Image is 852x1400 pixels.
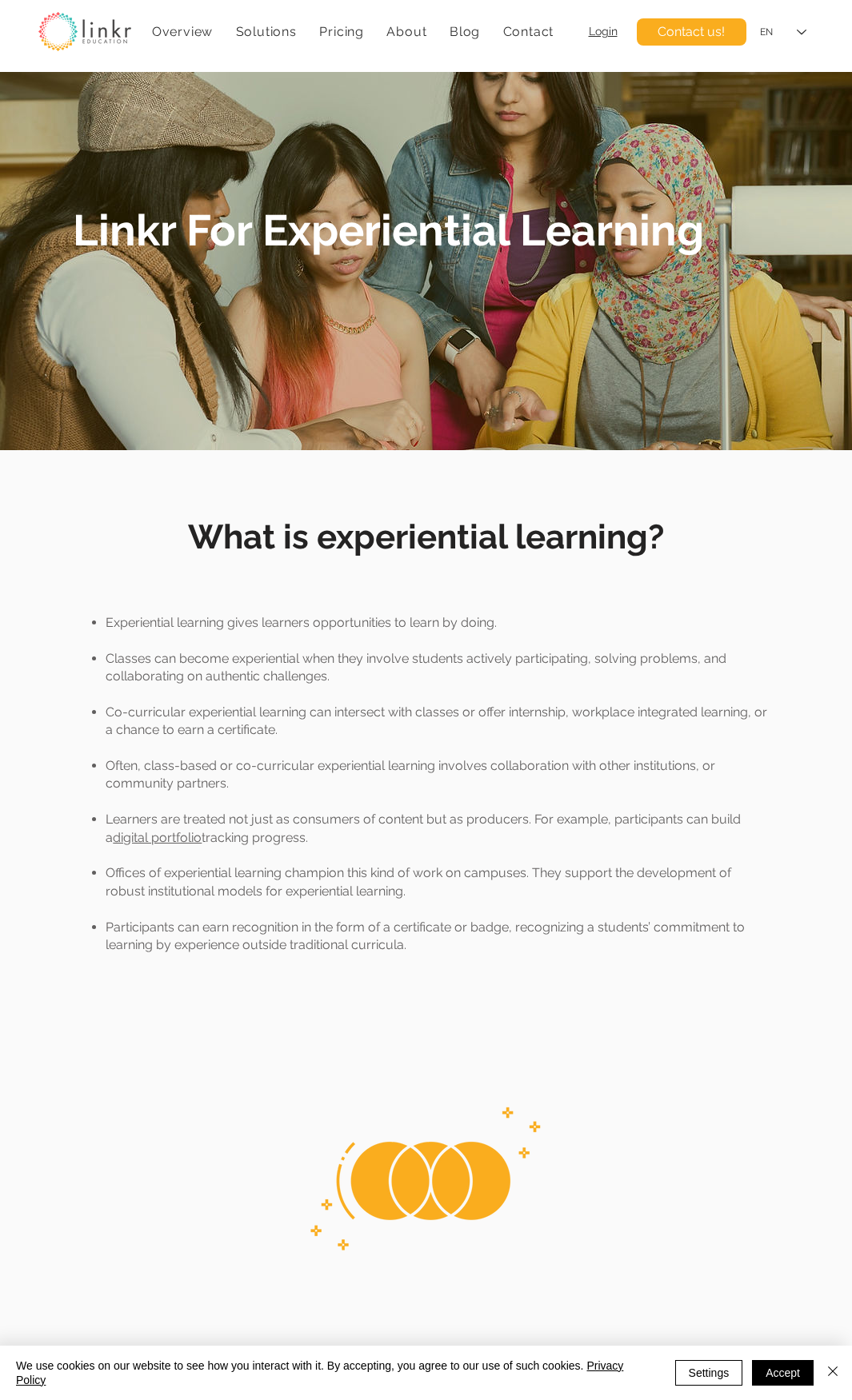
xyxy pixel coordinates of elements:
[113,830,202,845] a: digital portfolio
[823,1362,842,1381] img: Close
[73,205,704,256] span: Linkr For Experiential Learning
[152,24,213,39] span: Overview
[494,16,562,47] a: Contact
[188,517,664,556] span: What is experiential learning?
[106,864,768,900] p: Offices of experiential learning champion this kind of work on campuses. They support the develop...
[749,14,818,50] div: Language Selector: English
[311,16,372,47] a: Pricing
[106,614,768,632] p: Experiential learning gives learners opportunities to learn by doing.
[378,16,435,47] div: About
[760,26,773,39] div: EN
[106,919,768,955] p: Participants can earn recognition in the form of a certificate or badge, recognizing a students’ ...
[227,16,305,47] div: Solutions
[658,23,725,41] span: Contact us!
[442,16,489,47] a: Blog
[319,24,364,39] span: Pricing
[589,25,618,38] a: Login
[106,811,768,847] p: Learners are treated not just as consumers of content but as producers. For example, participants...
[144,16,222,47] a: Overview
[752,1360,814,1386] button: Accept
[675,1360,743,1386] button: Settings
[38,12,131,51] img: linkr_logo_transparentbg.png
[823,1358,842,1387] button: Close
[106,650,768,686] p: Classes can become experiential when they involve students actively participating, solving proble...
[16,1358,651,1387] span: We use cookies on our website to see how you interact with it. By accepting, you agree to our use...
[106,704,768,740] p: Co-curricular experiential learning can intersect with classes or offer internship, workplace int...
[637,18,746,46] a: Contact us!
[386,24,426,39] span: About
[503,24,554,39] span: Contact
[83,685,769,703] p: ​
[236,24,297,39] span: Solutions
[16,1359,623,1386] a: Privacy Policy
[450,24,480,39] span: Blog
[106,757,768,793] p: Often, class-based or co-curricular experiential learning involves collaboration with other insti...
[144,16,562,47] nav: Site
